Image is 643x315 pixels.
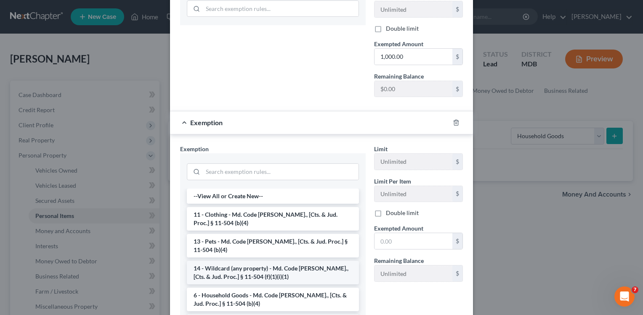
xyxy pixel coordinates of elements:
span: Exemption [190,118,223,126]
span: Exempted Amount [374,40,423,47]
iframe: Intercom live chat [614,286,635,307]
input: -- [375,1,452,17]
li: 6 - Household Goods - Md. Code [PERSON_NAME]., [Cts. & Jud. Proc.] § 11-504 (b)(4) [187,288,359,311]
input: -- [375,265,452,281]
input: 0.00 [375,233,452,249]
div: $ [452,186,462,202]
input: -- [375,154,452,170]
label: Remaining Balance [374,72,424,81]
label: Double limit [386,24,419,33]
label: Limit Per Item [374,177,411,186]
div: $ [452,1,462,17]
label: Double limit [386,209,419,217]
label: Remaining Balance [374,256,424,265]
li: 13 - Pets - Md. Code [PERSON_NAME]., [Cts. & Jud. Proc.] § 11-504 (b)(4) [187,234,359,257]
input: Search exemption rules... [203,1,359,17]
span: Limit [374,145,388,152]
li: 11 - Clothing - Md. Code [PERSON_NAME]., [Cts. & Jud. Proc.] § 11-504 (b)(4) [187,207,359,231]
div: $ [452,265,462,281]
div: $ [452,49,462,65]
li: 14 - Wildcard (any property) - Md. Code [PERSON_NAME]., [Cts. & Jud. Proc.] § 11-504 (f)(1)(i)(1) [187,261,359,284]
input: -- [375,81,452,97]
input: -- [375,186,452,202]
span: Exempted Amount [374,225,423,232]
div: $ [452,81,462,97]
li: --View All or Create New-- [187,189,359,204]
input: 0.00 [375,49,452,65]
input: Search exemption rules... [203,164,359,180]
span: Exemption [180,145,209,152]
div: $ [452,233,462,249]
span: 7 [632,286,638,293]
div: $ [452,154,462,170]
